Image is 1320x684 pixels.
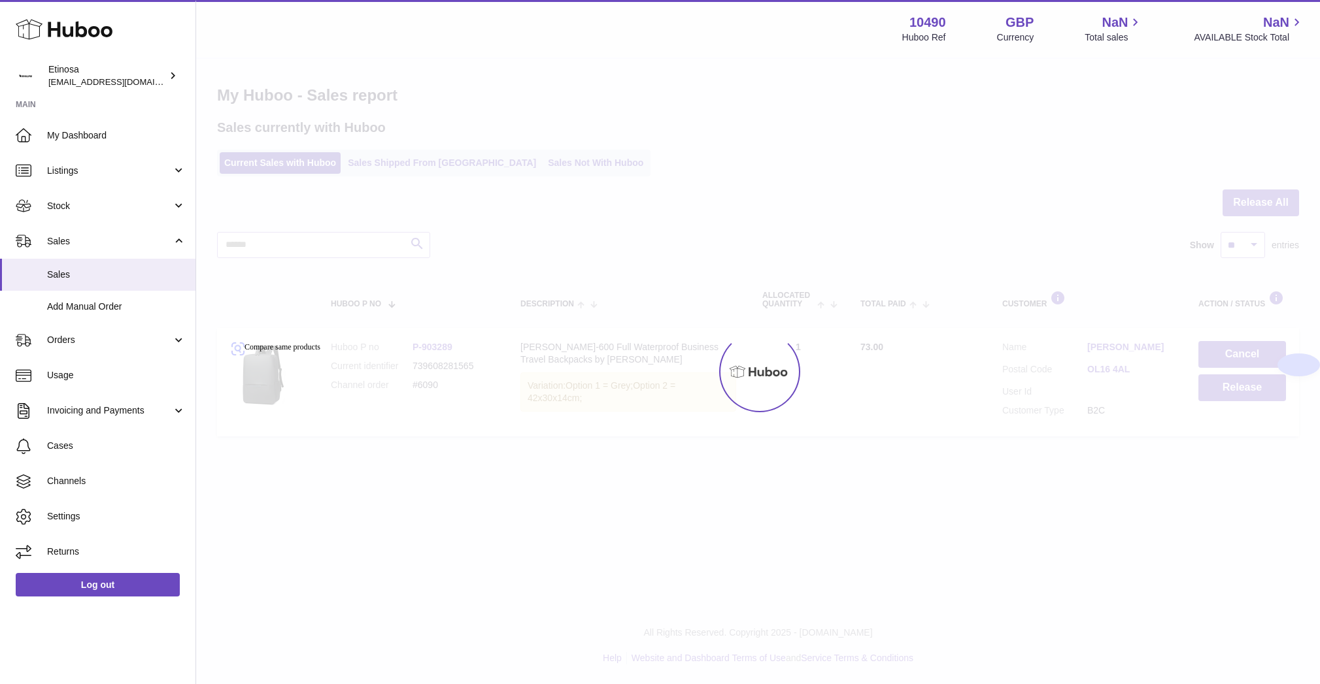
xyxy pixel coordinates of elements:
a: Log out [16,573,180,596]
span: Orders [47,334,172,346]
span: Stock [47,200,172,212]
span: Settings [47,510,186,523]
span: Sales [47,235,172,248]
span: Add Manual Order [47,301,186,313]
span: NaN [1263,14,1289,31]
div: Currency [997,31,1034,44]
span: [EMAIL_ADDRESS][DOMAIN_NAME] [48,76,192,87]
strong: 10490 [909,14,946,31]
span: Total sales [1085,31,1143,44]
img: Sc04c7ecdac3c49e6a1b19c987a4e3931O.png [320,342,324,349]
span: Cases [47,440,186,452]
a: NaN AVAILABLE Stock Total [1194,14,1304,44]
strong: GBP [1006,14,1034,31]
span: Usage [47,369,186,382]
div: Etinosa [48,63,166,88]
div: Huboo Ref [902,31,946,44]
span: Sales [47,269,186,281]
span: Invoicing and Payments [47,404,172,417]
span: NaN [1102,14,1128,31]
span: My Dashboard [47,129,186,142]
span: Channels [47,475,186,487]
img: Wolphuk@gmail.com [16,66,35,86]
span: Listings [47,165,172,177]
a: NaN Total sales [1085,14,1143,44]
span: AVAILABLE Stock Total [1194,31,1304,44]
span: Compare same products [245,342,320,355]
span: Returns [47,546,186,558]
